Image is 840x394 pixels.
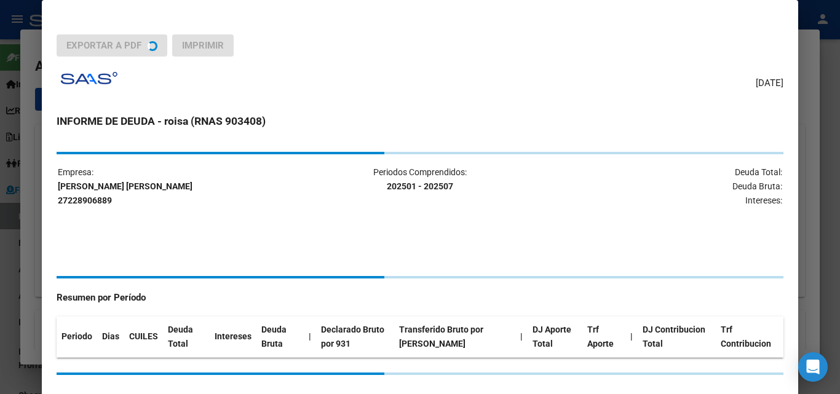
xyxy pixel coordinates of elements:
th: Transferido Bruto por [PERSON_NAME] [394,317,515,357]
p: Deuda Total: Deuda Bruta: Intereses: [542,165,782,207]
th: Trf Aporte [582,317,625,357]
div: Open Intercom Messenger [798,352,828,382]
p: Periodos Comprendidos: [299,165,540,194]
th: Intereses [210,317,256,357]
th: | [625,317,638,357]
h4: Resumen por Período [57,291,783,305]
th: CUILES [124,317,163,357]
th: Periodo [57,317,97,357]
th: Deuda Total [163,317,210,357]
h3: INFORME DE DEUDA - roisa (RNAS 903408) [57,113,783,129]
strong: 202501 - 202507 [387,181,453,191]
th: Deuda Bruta [256,317,304,357]
button: Imprimir [172,34,234,57]
span: [DATE] [756,76,783,90]
th: Dias [97,317,124,357]
span: Imprimir [182,40,224,51]
th: DJ Contribucion Total [638,317,716,357]
th: Declarado Bruto por 931 [316,317,394,357]
th: DJ Aporte Total [528,317,582,357]
th: Trf Contribucion [716,317,783,357]
span: Exportar a PDF [66,40,141,51]
th: | [515,317,528,357]
button: Exportar a PDF [57,34,167,57]
p: Empresa: [58,165,298,207]
strong: [PERSON_NAME] [PERSON_NAME] 27228906889 [58,181,192,205]
th: | [304,317,316,357]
